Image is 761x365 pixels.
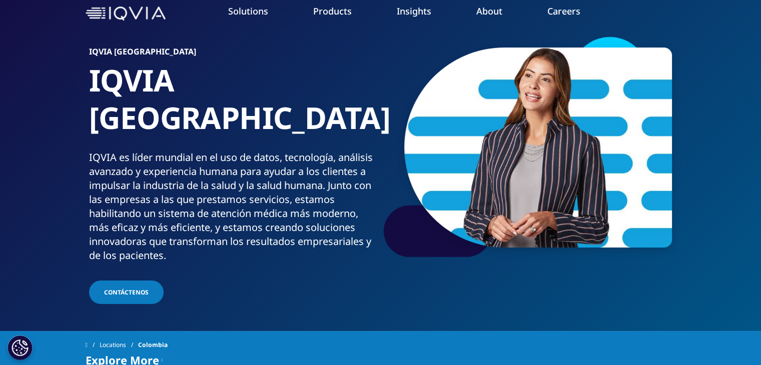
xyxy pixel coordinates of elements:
[100,336,138,354] a: Locations
[397,5,431,17] a: Insights
[104,288,149,296] span: Contáctenos
[89,150,377,262] div: IQVIA es líder mundial en el uso de datos, tecnología, análisis avanzado y experiencia humana par...
[228,5,268,17] a: Solutions
[8,335,33,360] button: Configuración de cookies
[89,280,164,304] a: Contáctenos
[138,336,168,354] span: Colombia
[89,61,377,150] h1: IQVIA [GEOGRAPHIC_DATA]
[547,5,580,17] a: Careers
[313,5,352,17] a: Products
[476,5,502,17] a: About
[404,47,672,247] img: 3_rbuportraitoption.jpg
[89,47,377,61] h6: IQVIA [GEOGRAPHIC_DATA]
